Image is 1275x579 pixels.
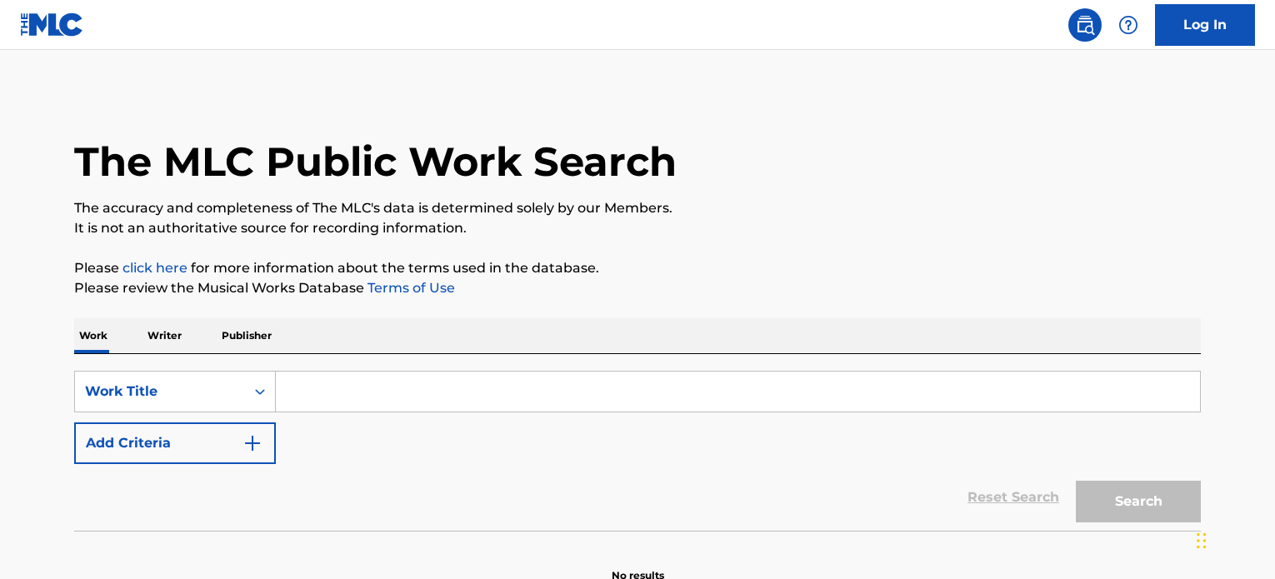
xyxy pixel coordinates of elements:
[1118,15,1138,35] img: help
[74,371,1201,531] form: Search Form
[1068,8,1102,42] a: Public Search
[85,382,235,402] div: Work Title
[74,137,677,187] h1: The MLC Public Work Search
[1192,499,1275,579] iframe: Chat Widget
[1155,4,1255,46] a: Log In
[1197,516,1207,566] div: Drag
[74,218,1201,238] p: It is not an authoritative source for recording information.
[74,198,1201,218] p: The accuracy and completeness of The MLC's data is determined solely by our Members.
[242,433,262,453] img: 9d2ae6d4665cec9f34b9.svg
[74,258,1201,278] p: Please for more information about the terms used in the database.
[74,278,1201,298] p: Please review the Musical Works Database
[122,260,187,276] a: click here
[74,318,112,353] p: Work
[142,318,187,353] p: Writer
[74,422,276,464] button: Add Criteria
[1112,8,1145,42] div: Help
[1075,15,1095,35] img: search
[20,12,84,37] img: MLC Logo
[217,318,277,353] p: Publisher
[364,280,455,296] a: Terms of Use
